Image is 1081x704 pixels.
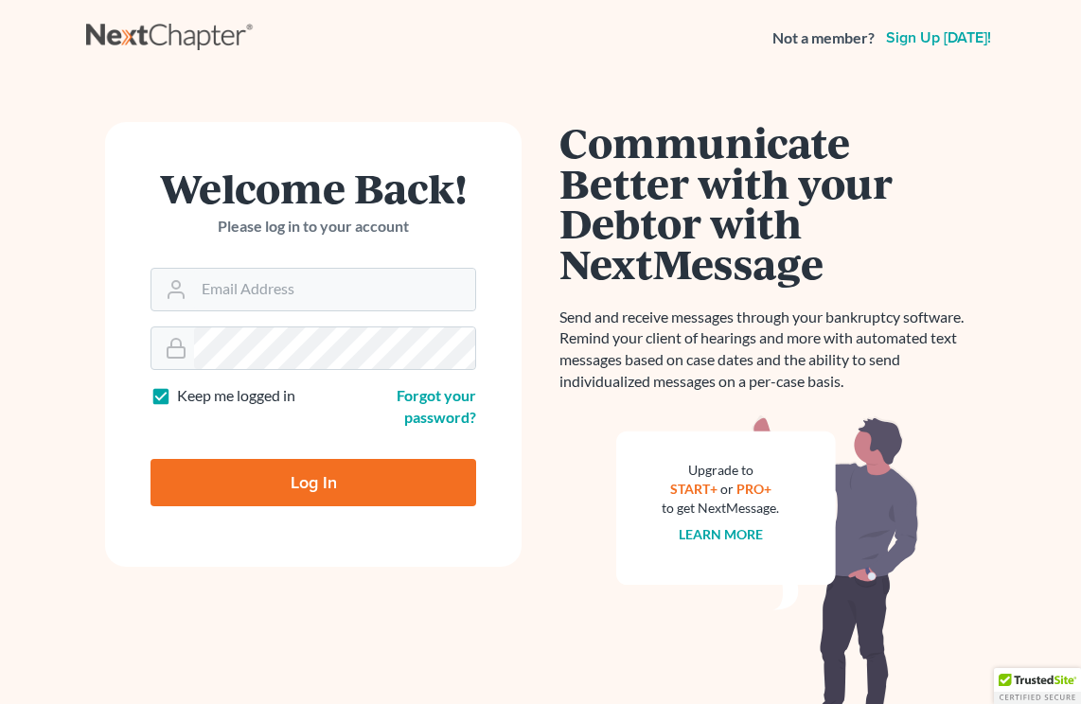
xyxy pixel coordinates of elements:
[736,481,771,497] a: PRO+
[151,167,476,208] h1: Welcome Back!
[559,307,976,393] p: Send and receive messages through your bankruptcy software. Remind your client of hearings and mo...
[397,386,476,426] a: Forgot your password?
[559,122,976,284] h1: Communicate Better with your Debtor with NextMessage
[151,216,476,238] p: Please log in to your account
[177,385,295,407] label: Keep me logged in
[772,27,875,49] strong: Not a member?
[662,499,779,518] div: to get NextMessage.
[720,481,734,497] span: or
[670,481,718,497] a: START+
[662,461,779,480] div: Upgrade to
[882,30,995,45] a: Sign up [DATE]!
[994,668,1081,704] div: TrustedSite Certified
[151,459,476,506] input: Log In
[194,269,475,310] input: Email Address
[679,526,763,542] a: Learn more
